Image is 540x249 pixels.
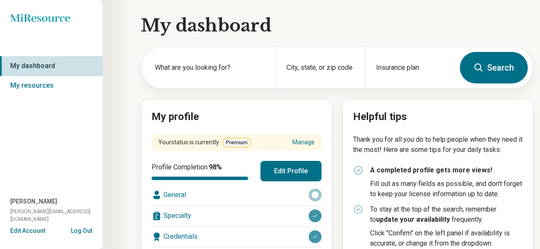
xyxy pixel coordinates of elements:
div: Your status is currently [158,138,251,147]
strong: update your availability [376,215,450,223]
span: [PERSON_NAME] [10,197,57,206]
button: Edit Profile [260,161,321,181]
p: To stay at the top of the search, remember to frequently. [370,204,523,225]
div: Credentials [152,226,321,247]
span: Premium [222,138,251,147]
div: Specialty [152,206,321,226]
p: Fill out as many fields as possible, and don't forget to keep your license information up to date. [370,179,523,199]
span: [PERSON_NAME][EMAIL_ADDRESS][DOMAIN_NAME] [10,208,102,223]
strong: A completed profile gets more views! [370,166,492,174]
button: Edit Account [10,226,45,235]
span: 98 % [209,163,222,171]
div: Profile Completion: [152,162,250,180]
p: Click "Confirm" on the left panel if availability is accurate, or change it from the dropdown. [370,228,523,249]
div: General [152,185,321,205]
h2: Helpful tips [353,110,523,124]
a: Manage [292,138,315,147]
button: Log Out [71,226,92,233]
h2: My profile [152,110,321,124]
button: Search [460,52,528,83]
h1: My dashboard [141,14,533,37]
label: What are you looking for? [155,63,266,73]
p: Thank you for all you do to help people when they need it the most! Here are some tips for your d... [353,135,523,155]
